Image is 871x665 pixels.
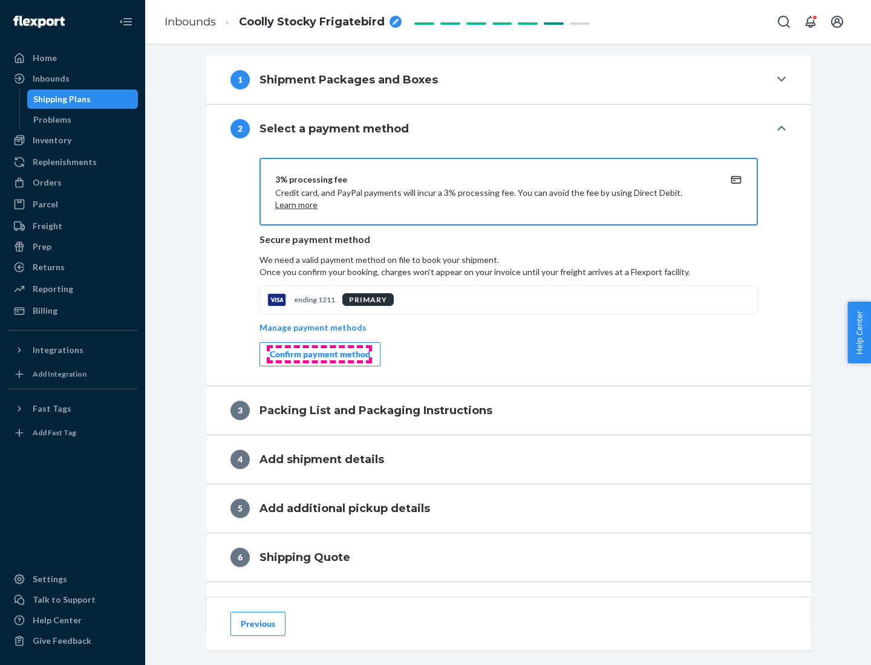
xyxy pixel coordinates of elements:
[259,452,384,467] h4: Add shipment details
[7,69,138,88] a: Inbounds
[7,237,138,256] a: Prep
[230,450,250,469] div: 4
[230,499,250,518] div: 5
[206,105,811,153] button: 2Select a payment method
[27,89,139,109] a: Shipping Plans
[114,10,138,34] button: Close Navigation
[230,612,285,636] button: Previous
[7,258,138,277] a: Returns
[7,195,138,214] a: Parcel
[33,241,51,253] div: Prep
[33,134,71,146] div: Inventory
[294,294,335,305] p: ending 1211
[259,266,758,278] p: Once you confirm your booking, charges won't appear on your invoice until your freight arrives at...
[259,403,492,418] h4: Packing List and Packaging Instructions
[206,435,811,484] button: 4Add shipment details
[33,573,67,585] div: Settings
[7,365,138,384] a: Add Integration
[7,423,138,443] a: Add Fast Tag
[275,199,318,211] button: Learn more
[206,386,811,435] button: 3Packing List and Packaging Instructions
[33,156,97,168] div: Replenishments
[165,15,216,28] a: Inbounds
[825,10,849,34] button: Open account menu
[230,119,250,138] div: 2
[206,56,811,104] button: 1Shipment Packages and Boxes
[33,594,96,606] div: Talk to Support
[33,261,65,273] div: Returns
[33,93,91,105] div: Shipping Plans
[259,322,367,334] p: Manage payment methods
[33,635,91,647] div: Give Feedback
[7,301,138,320] a: Billing
[259,233,758,247] p: Secure payment method
[259,121,409,137] h4: Select a payment method
[259,501,430,516] h4: Add additional pickup details
[33,52,57,64] div: Home
[27,110,139,129] a: Problems
[33,73,70,85] div: Inbounds
[7,399,138,418] button: Fast Tags
[259,342,380,366] button: Confirm payment method
[7,48,138,68] a: Home
[206,582,811,631] button: 7Review and Confirm Shipment
[342,293,394,306] div: PRIMARY
[275,187,713,211] p: Credit card, and PayPal payments will incur a 3% processing fee. You can avoid the fee by using D...
[33,220,62,232] div: Freight
[33,198,58,210] div: Parcel
[33,305,57,317] div: Billing
[230,70,250,89] div: 1
[259,550,350,565] h4: Shipping Quote
[33,427,76,438] div: Add Fast Tag
[33,283,73,295] div: Reporting
[7,590,138,609] a: Talk to Support
[847,302,871,363] button: Help Center
[33,177,62,189] div: Orders
[798,10,823,34] button: Open notifications
[155,4,411,40] ol: breadcrumbs
[230,548,250,567] div: 6
[7,611,138,630] a: Help Center
[206,484,811,533] button: 5Add additional pickup details
[7,569,138,589] a: Settings
[259,72,438,88] h4: Shipment Packages and Boxes
[206,533,811,582] button: 6Shipping Quote
[239,15,385,30] span: Coolly Stocky Frigatebird
[13,16,65,28] img: Flexport logo
[33,114,71,126] div: Problems
[230,401,250,420] div: 3
[270,348,370,360] div: Confirm payment method
[33,369,86,379] div: Add Integration
[7,340,138,360] button: Integrations
[275,174,713,186] div: 3% processing fee
[7,631,138,650] button: Give Feedback
[7,279,138,299] a: Reporting
[7,152,138,172] a: Replenishments
[33,344,83,356] div: Integrations
[259,254,758,278] p: We need a valid payment method on file to book your shipment.
[33,614,82,626] div: Help Center
[7,173,138,192] a: Orders
[772,10,796,34] button: Open Search Box
[7,216,138,236] a: Freight
[33,403,71,415] div: Fast Tags
[7,131,138,150] a: Inventory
